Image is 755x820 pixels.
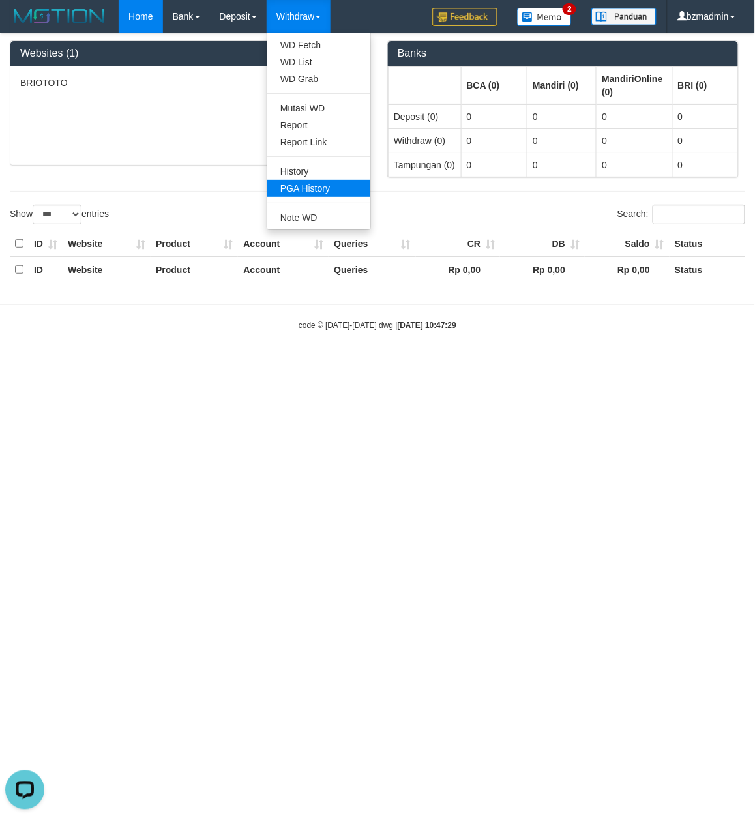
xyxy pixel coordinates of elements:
td: 0 [461,153,527,177]
img: MOTION_logo.png [10,7,109,26]
small: code © [DATE]-[DATE] dwg | [299,321,456,330]
a: Report Link [267,134,370,151]
td: 0 [597,104,672,129]
th: Rp 0,00 [500,257,585,282]
td: 0 [672,153,737,177]
td: 0 [461,128,527,153]
th: Group: activate to sort column ascending [597,66,672,104]
th: Queries [329,257,415,282]
th: Product [151,257,238,282]
td: 0 [597,153,672,177]
input: Search: [653,205,745,224]
th: Status [670,231,745,257]
a: WD List [267,53,370,70]
h3: Websites (1) [20,48,351,59]
th: DB [500,231,585,257]
th: Account [238,231,329,257]
th: Group: activate to sort column ascending [672,66,737,104]
td: 0 [672,104,737,129]
th: CR [416,231,501,257]
a: WD Grab [267,70,370,87]
th: Group: activate to sort column ascending [389,66,462,104]
a: WD Fetch [267,37,370,53]
h3: Banks [398,48,728,59]
th: ID [29,257,63,282]
th: Rp 0,00 [416,257,501,282]
th: Queries [329,231,415,257]
strong: [DATE] 10:47:29 [398,321,456,330]
label: Show entries [10,205,109,224]
a: Report [267,117,370,134]
th: Website [63,231,151,257]
span: 2 [563,3,576,15]
th: Product [151,231,238,257]
label: Search: [617,205,745,224]
th: Account [238,257,329,282]
th: Group: activate to sort column ascending [527,66,597,104]
a: PGA History [267,180,370,197]
td: 0 [597,128,672,153]
td: 0 [527,104,597,129]
img: Button%20Memo.svg [517,8,572,26]
select: Showentries [33,205,81,224]
th: Group: activate to sort column ascending [461,66,527,104]
td: 0 [461,104,527,129]
img: Feedback.jpg [432,8,497,26]
th: Saldo [585,231,670,257]
a: Note WD [267,209,370,226]
td: Withdraw (0) [389,128,462,153]
a: History [267,163,370,180]
td: 0 [527,153,597,177]
img: panduan.png [591,8,657,25]
th: ID [29,231,63,257]
th: Status [670,257,745,282]
td: 0 [527,128,597,153]
th: Rp 0,00 [585,257,670,282]
p: BRIOTOTO [20,76,351,89]
td: 0 [672,128,737,153]
th: Website [63,257,151,282]
button: Open LiveChat chat widget [5,5,44,44]
td: Tampungan (0) [389,153,462,177]
a: Mutasi WD [267,100,370,117]
td: Deposit (0) [389,104,462,129]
